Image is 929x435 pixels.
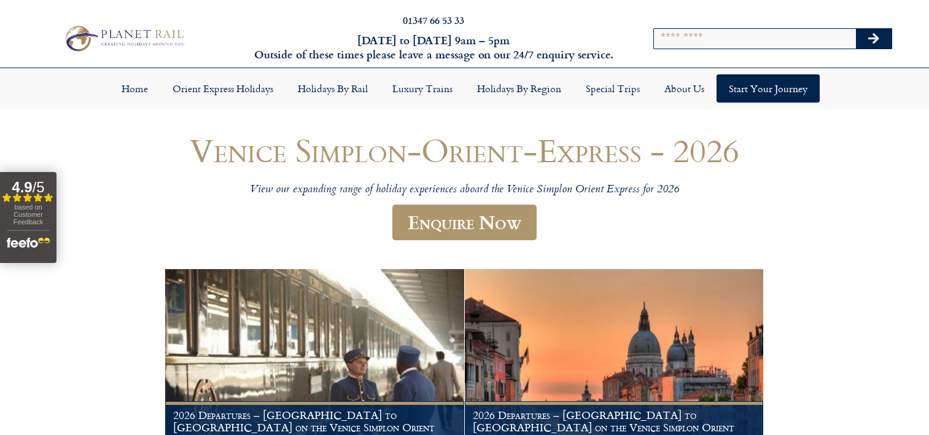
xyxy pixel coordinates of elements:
[6,74,923,103] nav: Menu
[109,74,160,103] a: Home
[856,29,892,49] button: Search
[392,205,537,241] a: Enquire Now
[403,13,464,27] a: 01347 66 53 33
[96,132,833,168] h1: Venice Simplon-Orient-Express - 2026
[96,183,833,197] p: View our expanding range of holiday experiences aboard the Venice Simplon Orient Express for 2026
[573,74,652,103] a: Special Trips
[286,74,380,103] a: Holidays by Rail
[160,74,286,103] a: Orient Express Holidays
[380,74,465,103] a: Luxury Trains
[251,33,616,62] h6: [DATE] to [DATE] 9am – 5pm Outside of these times please leave a message on our 24/7 enquiry serv...
[465,74,573,103] a: Holidays by Region
[652,74,717,103] a: About Us
[717,74,820,103] a: Start your Journey
[60,23,187,54] img: Planet Rail Train Holidays Logo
